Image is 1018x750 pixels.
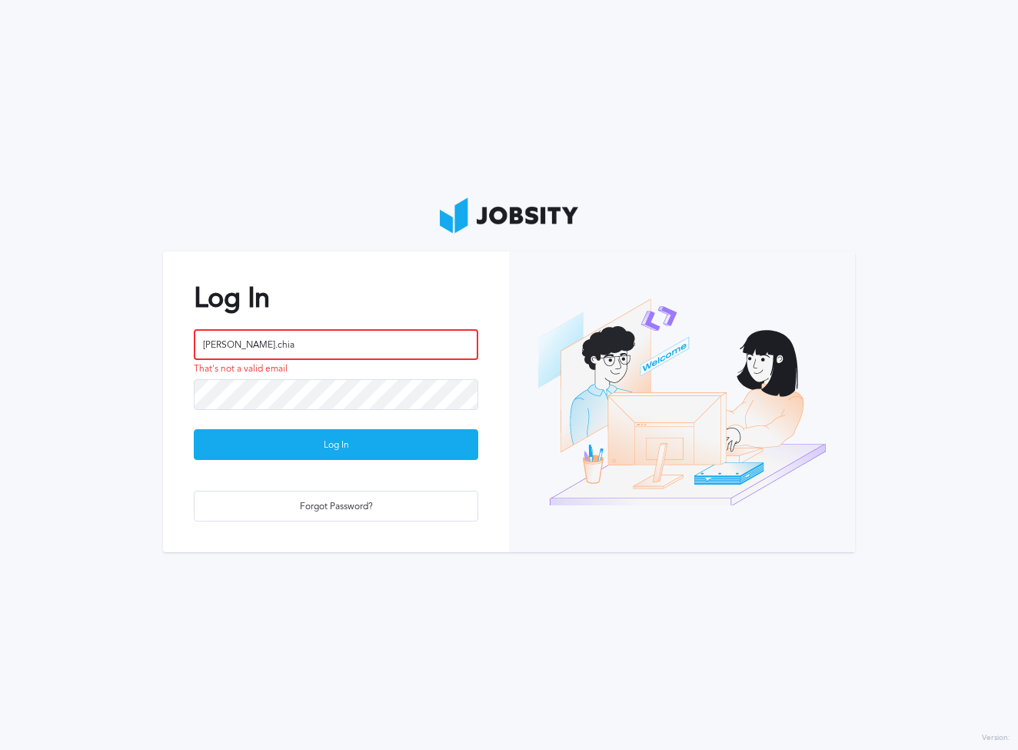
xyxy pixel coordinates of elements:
[194,364,288,375] span: That's not a valid email
[195,492,477,522] div: Forgot Password?
[194,282,478,314] h2: Log In
[194,429,478,460] button: Log In
[982,734,1010,743] label: Version:
[194,329,478,360] input: Email
[194,491,478,522] button: Forgot Password?
[195,430,477,461] div: Log In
